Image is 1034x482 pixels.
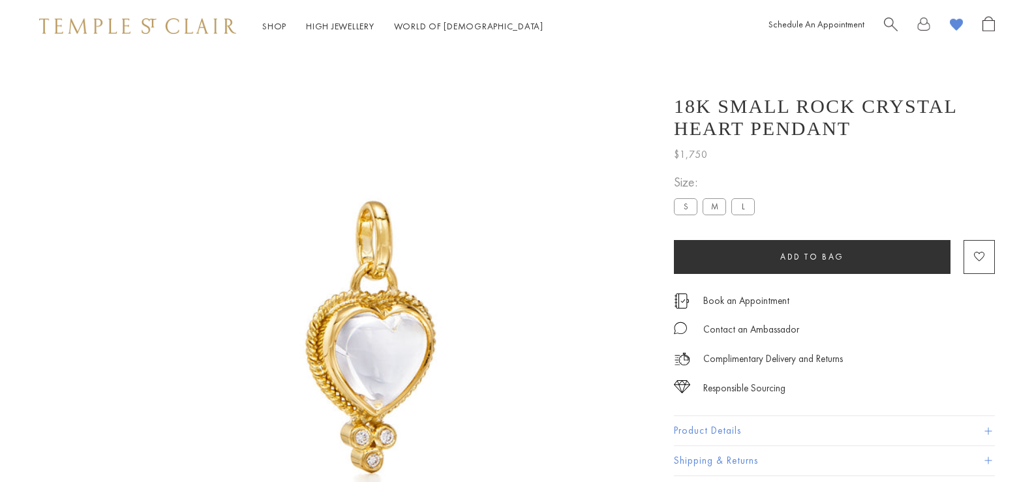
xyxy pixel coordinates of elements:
[674,351,690,367] img: icon_delivery.svg
[674,446,995,475] button: Shipping & Returns
[394,20,543,32] a: World of [DEMOGRAPHIC_DATA]World of [DEMOGRAPHIC_DATA]
[306,20,374,32] a: High JewelleryHigh Jewellery
[39,18,236,34] img: Temple St. Clair
[982,16,995,37] a: Open Shopping Bag
[703,294,789,308] a: Book an Appointment
[262,18,543,35] nav: Main navigation
[703,322,799,338] div: Contact an Ambassador
[674,146,708,163] span: $1,750
[884,16,898,37] a: Search
[674,322,687,335] img: MessageIcon-01_2.svg
[674,416,995,445] button: Product Details
[780,251,844,262] span: Add to bag
[674,380,690,393] img: icon_sourcing.svg
[703,198,726,215] label: M
[674,294,690,309] img: icon_appointment.svg
[731,198,755,215] label: L
[674,198,697,215] label: S
[262,20,286,32] a: ShopShop
[674,240,950,274] button: Add to bag
[950,16,963,37] a: View Wishlist
[703,351,843,367] p: Complimentary Delivery and Returns
[768,18,864,30] a: Schedule An Appointment
[703,380,785,397] div: Responsible Sourcing
[674,172,760,193] span: Size:
[674,95,995,140] h1: 18K Small Rock Crystal Heart Pendant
